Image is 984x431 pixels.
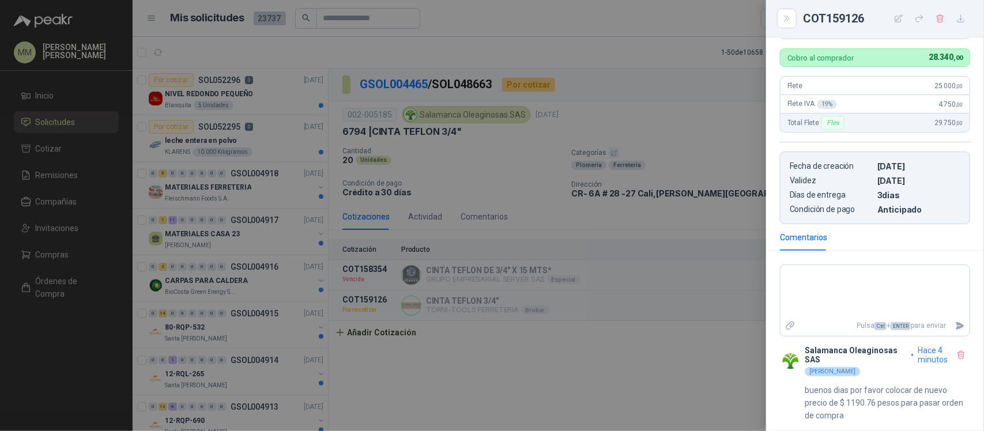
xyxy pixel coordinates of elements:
[790,205,873,214] p: Condición de pago
[817,100,838,109] div: 19 %
[956,83,963,89] span: ,00
[780,12,794,25] button: Close
[800,316,951,336] p: Pulsa + para enviar
[934,119,963,127] span: 29.750
[877,205,960,214] p: Anticipado
[874,322,887,330] span: Ctrl
[780,231,827,244] div: Comentarios
[956,101,963,108] span: ,00
[790,190,873,200] p: Días de entrega
[877,190,960,200] p: 3 dias
[787,54,854,62] p: Cobro al comprador
[790,161,873,171] p: Fecha de creación
[780,351,800,371] img: Company Logo
[805,346,907,364] p: Salamanca Oleaginosas SAS
[951,316,970,336] button: Enviar
[877,176,960,186] p: [DATE]
[891,322,911,330] span: ENTER
[803,9,970,28] div: COT159126
[934,82,963,90] span: 25.000
[787,116,847,130] span: Total Flete
[938,100,963,108] span: 4.750
[956,120,963,126] span: ,00
[918,346,970,364] span: hace 4 minutos
[787,100,837,109] span: Flete IVA
[805,384,970,422] p: buenos dias por favor colocar de nuevo precio de $ 1190.76 pesos para pasar orden de compra
[929,52,963,62] span: 28.340
[877,161,960,171] p: [DATE]
[790,176,873,186] p: Validez
[821,116,844,130] div: Flex
[805,367,860,376] div: [PERSON_NAME]
[787,82,802,90] span: Flete
[953,54,963,62] span: ,00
